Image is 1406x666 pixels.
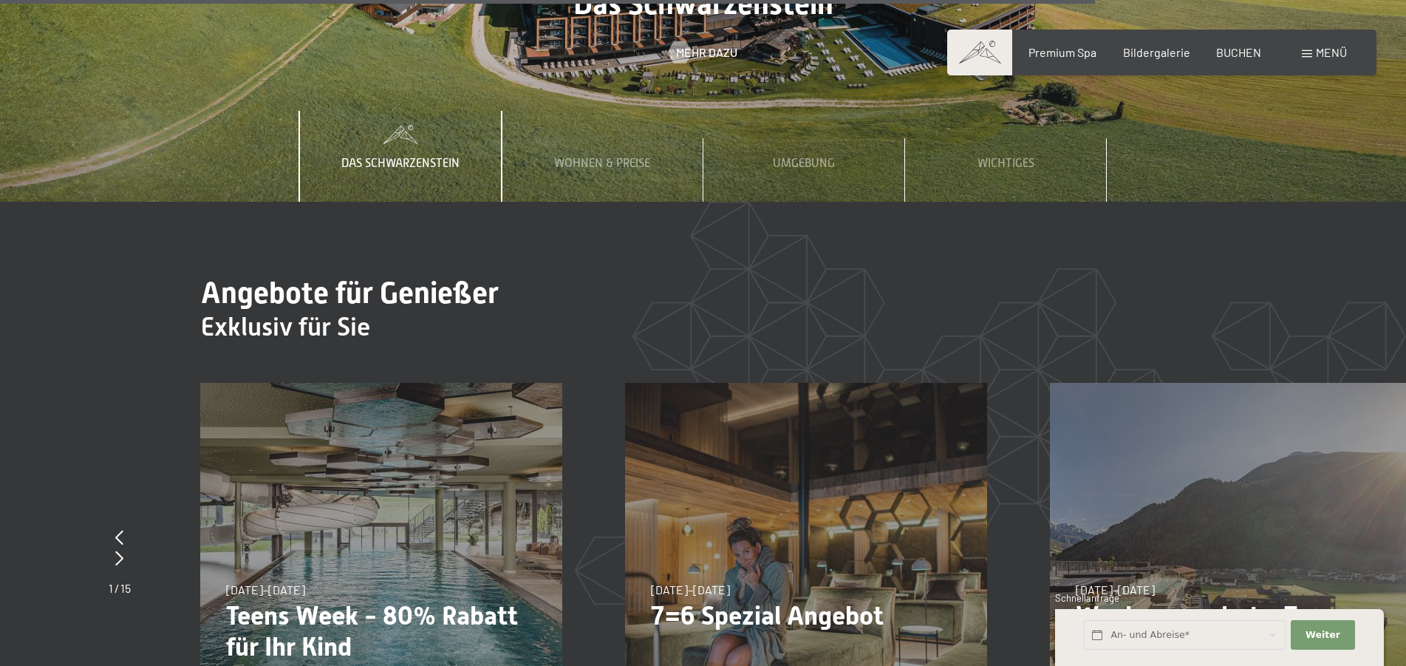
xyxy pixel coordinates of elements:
[1316,45,1347,59] span: Menü
[109,581,113,595] span: 1
[201,276,499,310] span: Angebote für Genießer
[120,581,131,595] span: 15
[676,44,737,61] span: Mehr dazu
[651,600,961,631] p: 7=6 Spezial Angebot
[1123,45,1190,59] a: Bildergalerie
[1291,620,1354,650] button: Weiter
[1306,628,1340,642] span: Weiter
[226,582,305,597] span: [DATE]–[DATE]
[669,44,737,61] a: Mehr dazu
[115,581,119,595] span: /
[773,157,835,170] span: Umgebung
[1216,45,1261,59] a: BUCHEN
[1055,592,1119,604] span: Schnellanfrage
[1076,600,1386,662] p: Wochenangebot - Top Angebot
[341,157,460,170] span: Das Schwarzenstein
[554,157,650,170] span: Wohnen & Preise
[977,157,1034,170] span: Wichtiges
[201,312,370,342] span: Exklusiv für Sie
[226,600,536,662] p: Teens Week - 80% Rabatt für Ihr Kind
[1028,45,1096,59] a: Premium Spa
[1076,582,1155,597] span: [DATE]–[DATE]
[651,582,730,597] span: [DATE]–[DATE]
